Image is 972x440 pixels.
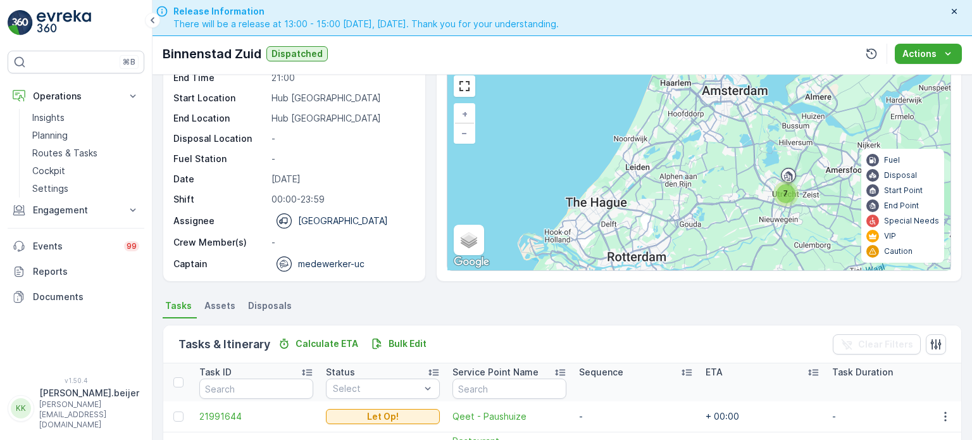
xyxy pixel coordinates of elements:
p: Events [33,240,116,253]
a: Open this area in Google Maps (opens a new window) [451,254,492,270]
p: Select [333,382,420,395]
p: [DATE] [271,173,411,185]
p: [GEOGRAPHIC_DATA] [298,215,388,227]
p: Insights [32,111,65,124]
td: - [826,401,952,432]
button: Operations [8,84,144,109]
a: Zoom In [455,104,474,123]
p: Cockpit [32,165,65,177]
a: Qeet - Paushuize [452,410,566,423]
p: Special Needs [884,216,939,226]
p: Let Op! [367,410,399,423]
td: - [573,401,699,432]
p: Bulk Edit [389,337,427,350]
input: Search [199,379,313,399]
p: Hub [GEOGRAPHIC_DATA] [271,112,411,125]
p: End Point [884,201,919,211]
p: Routes & Tasks [32,147,97,160]
p: [PERSON_NAME][EMAIL_ADDRESS][DOMAIN_NAME] [39,399,139,430]
span: v 1.50.4 [8,377,144,384]
p: Documents [33,291,139,303]
a: Documents [8,284,144,310]
p: Shift [173,193,266,206]
img: logo [8,10,33,35]
button: Bulk Edit [366,336,432,351]
p: Tasks & Itinerary [178,336,270,353]
a: View Fullscreen [455,77,474,96]
button: Actions [895,44,962,64]
p: Operations [33,90,119,103]
p: Start Point [884,185,923,196]
a: Routes & Tasks [27,144,144,162]
a: 21991644 [199,410,313,423]
a: Insights [27,109,144,127]
p: Date [173,173,266,185]
a: Layers [455,226,483,254]
p: Dispatched [271,47,323,60]
p: Actions [902,47,937,60]
p: Disposal Location [173,132,266,145]
button: KK[PERSON_NAME].beijer[PERSON_NAME][EMAIL_ADDRESS][DOMAIN_NAME] [8,387,144,430]
p: Task Duration [832,366,893,379]
p: - [271,236,411,249]
p: End Time [173,72,266,84]
input: Search [452,379,566,399]
img: Google [451,254,492,270]
p: Fuel Station [173,153,266,165]
img: logo_light-DOdMpM7g.png [37,10,91,35]
p: - [271,132,411,145]
span: 7 [783,189,788,198]
p: ⌘B [123,57,135,67]
div: 7 [773,181,799,206]
p: 99 [127,241,137,251]
p: Sequence [579,366,623,379]
a: Settings [27,180,144,198]
p: Assignee [173,215,215,227]
a: Events99 [8,234,144,259]
p: Fuel [884,155,900,165]
p: Status [326,366,355,379]
p: Reports [33,265,139,278]
button: Engagement [8,198,144,223]
span: + [462,108,468,119]
span: Tasks [165,299,192,312]
p: 21:00 [271,72,411,84]
p: Hub [GEOGRAPHIC_DATA] [271,92,411,104]
div: Toggle Row Selected [173,412,184,422]
a: Cockpit [27,162,144,180]
a: Planning [27,127,144,144]
p: Planning [32,129,68,142]
p: Task ID [199,366,232,379]
span: Release Information [173,5,559,18]
td: + 00:00 [699,401,826,432]
div: KK [11,398,31,418]
a: Reports [8,259,144,284]
p: Captain [173,258,207,270]
p: Disposal [884,170,917,180]
p: Binnenstad Zuid [163,44,261,63]
p: End Location [173,112,266,125]
button: Calculate ETA [273,336,363,351]
p: Clear Filters [858,338,913,351]
button: Let Op! [326,409,440,424]
p: Settings [32,182,68,195]
p: [PERSON_NAME].beijer [39,387,139,399]
p: Engagement [33,204,119,217]
p: Start Location [173,92,266,104]
a: Zoom Out [455,123,474,142]
p: Calculate ETA [296,337,358,350]
span: Assets [204,299,235,312]
p: Crew Member(s) [173,236,266,249]
button: Dispatched [266,46,328,61]
p: VIP [884,231,896,241]
span: There will be a release at 13:00 - 15:00 [DATE], [DATE]. Thank you for your understanding. [173,18,559,30]
div: 0 [447,69,950,270]
p: Caution [884,246,913,256]
p: - [271,153,411,165]
p: Service Point Name [452,366,539,379]
span: − [461,127,468,138]
button: Clear Filters [833,334,921,355]
span: Disposals [248,299,292,312]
